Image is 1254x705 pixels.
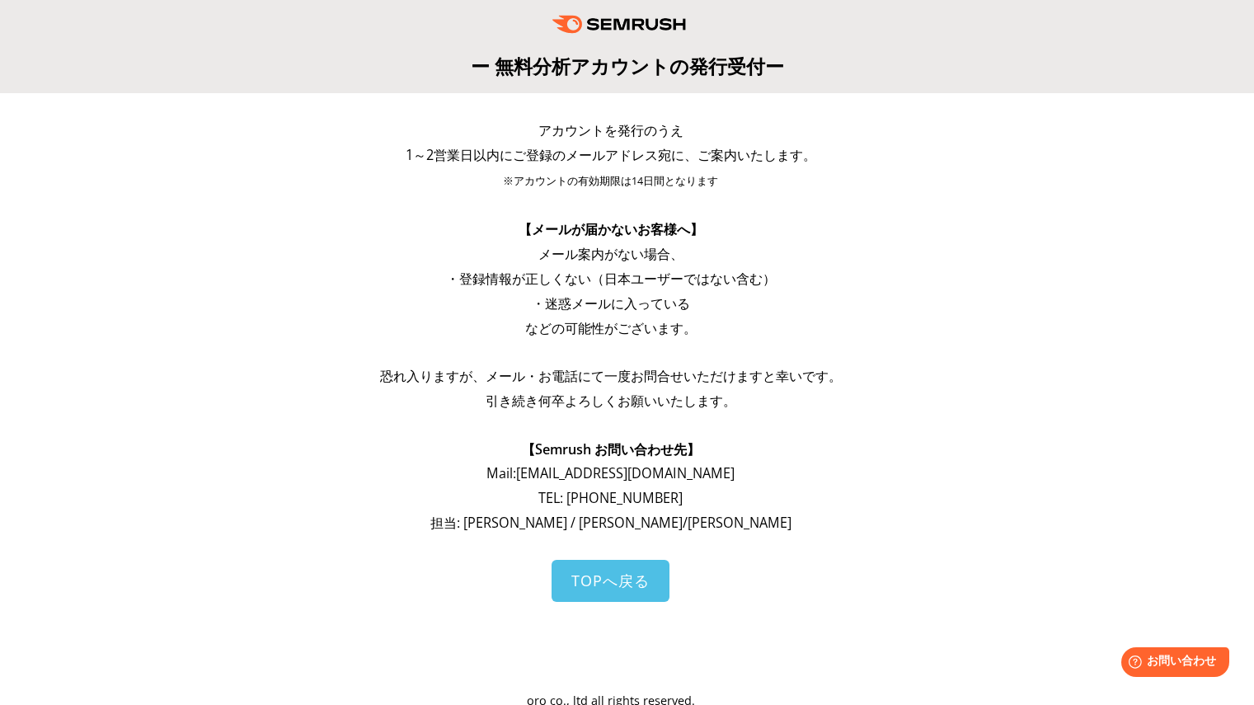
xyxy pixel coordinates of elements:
span: TEL: [PHONE_NUMBER] [538,489,683,507]
span: アカウントを発行のうえ [538,121,683,139]
span: 恐れ入りますが、メール・お電話にて一度お問合せいただけますと幸いです。 [380,367,842,385]
a: TOPへ戻る [552,560,669,602]
span: ※アカウントの有効期限は14日間となります [503,174,718,188]
span: Mail: [EMAIL_ADDRESS][DOMAIN_NAME] [486,464,735,482]
span: 1～2営業日以内にご登録のメールアドレス宛に、ご案内いたします。 [406,146,816,164]
span: 【メールが届かないお客様へ】 [519,220,703,238]
span: 【Semrush お問い合わせ先】 [522,440,700,458]
span: 担当: [PERSON_NAME] / [PERSON_NAME]/[PERSON_NAME] [430,514,791,532]
span: 引き続き何卒よろしくお願いいたします。 [486,392,736,410]
iframe: Help widget launcher [1107,641,1236,687]
span: メール案内がない場合、 [538,245,683,263]
span: TOPへ戻る [571,571,650,590]
span: ・登録情報が正しくない（日本ユーザーではない含む） [446,270,776,288]
span: ー 無料分析アカウントの発行受付ー [471,53,784,79]
span: ・迷惑メールに入っている [532,294,690,313]
span: などの可能性がございます。 [525,319,697,337]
